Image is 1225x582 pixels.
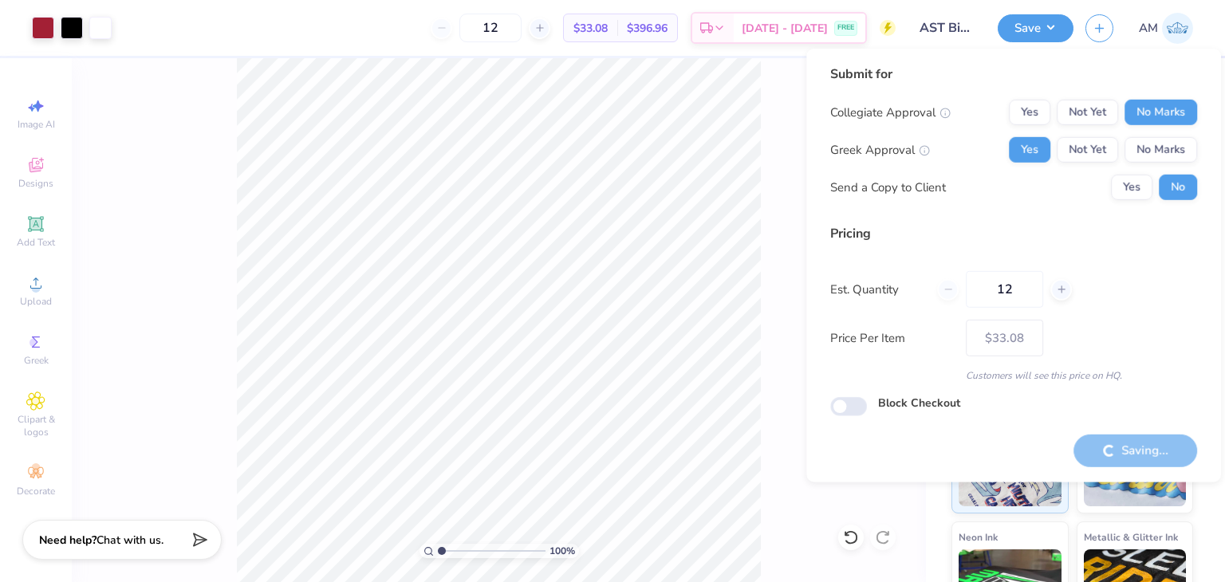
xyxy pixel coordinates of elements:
input: – – [459,14,522,42]
span: Clipart & logos [8,413,64,438]
label: Price Per Item [830,329,954,348]
input: Untitled Design [908,12,986,44]
span: AM [1139,19,1158,37]
img: Abhinav Mohan [1162,13,1193,44]
button: Yes [1009,100,1050,125]
span: Upload [20,295,52,308]
span: Metallic & Glitter Ink [1084,529,1178,545]
span: $396.96 [627,20,668,37]
strong: Need help? [39,533,97,548]
label: Est. Quantity [830,281,925,299]
span: Chat with us. [97,533,163,548]
span: Neon Ink [959,529,998,545]
label: Block Checkout [878,395,960,411]
button: Save [998,14,1073,42]
button: No Marks [1125,100,1197,125]
span: Decorate [17,485,55,497]
span: Add Text [17,236,55,249]
button: Yes [1009,137,1050,163]
button: No [1159,175,1197,200]
button: Not Yet [1057,137,1118,163]
div: Send a Copy to Client [830,179,946,197]
a: AM [1139,13,1193,44]
span: $33.08 [573,20,608,37]
div: Customers will see this price on HQ. [830,368,1197,383]
span: 100 % [549,544,575,558]
div: Submit for [830,65,1197,84]
div: Greek Approval [830,141,930,159]
span: FREE [837,22,854,33]
span: [DATE] - [DATE] [742,20,828,37]
span: Image AI [18,118,55,131]
button: Yes [1111,175,1152,200]
button: No Marks [1125,137,1197,163]
button: Not Yet [1057,100,1118,125]
div: Pricing [830,224,1197,243]
span: Greek [24,354,49,367]
input: – – [966,271,1043,308]
span: Designs [18,177,53,190]
div: Collegiate Approval [830,104,951,122]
